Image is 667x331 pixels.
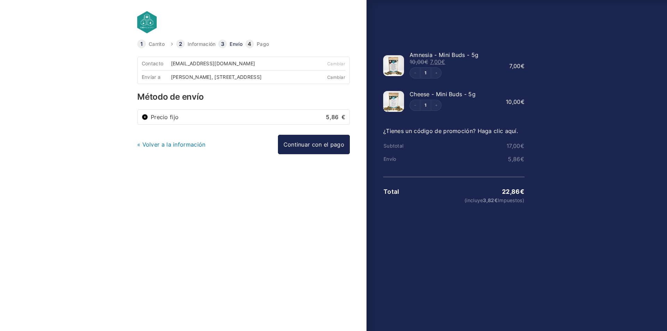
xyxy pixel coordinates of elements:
[506,98,525,105] bdi: 10,00
[383,156,430,162] th: Envío
[420,71,431,75] a: Edit
[410,58,428,65] bdi: 10,00
[326,114,345,121] bdi: 5,86
[502,188,524,195] bdi: 22,86
[483,197,498,203] span: 3,82
[441,58,445,65] span: €
[521,63,525,69] span: €
[171,75,266,80] div: [PERSON_NAME], [STREET_ADDRESS]
[508,156,524,163] bdi: 5,86
[327,75,345,80] a: Cambiar
[520,142,524,149] span: €
[425,58,428,65] span: €
[230,42,242,47] a: Envío
[171,61,260,66] div: [EMAIL_ADDRESS][DOMAIN_NAME]
[509,63,525,69] bdi: 7,00
[383,188,430,195] th: Total
[430,58,445,65] bdi: 7,00
[410,51,478,58] span: Amnesia - Mini Buds - 5g
[507,142,524,149] bdi: 17,00
[142,75,171,80] div: Envíar a
[420,103,431,107] a: Edit
[341,114,345,121] span: €
[383,127,518,134] a: ¿Tienes un código de promoción? Haga clic aquí.
[257,42,269,47] a: Pago
[410,68,420,78] button: Decrement
[520,156,524,163] span: €
[137,93,350,101] h3: Método de envío
[278,135,350,154] a: Continuar con el pago
[494,197,498,203] span: €
[137,141,206,148] a: « Volver a la información
[410,100,420,110] button: Decrement
[521,98,525,105] span: €
[327,61,345,66] a: Cambiar
[149,42,165,47] a: Carrito
[142,61,171,66] div: Contacto
[520,188,524,195] span: €
[188,42,215,47] a: Información
[431,198,524,203] small: (incluye Impuestos)
[410,91,476,98] span: Cheese - Mini Buds - 5g
[431,100,441,110] button: Increment
[431,68,441,78] button: Increment
[383,143,430,149] th: Subtotal
[151,114,345,120] label: Precio fijo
